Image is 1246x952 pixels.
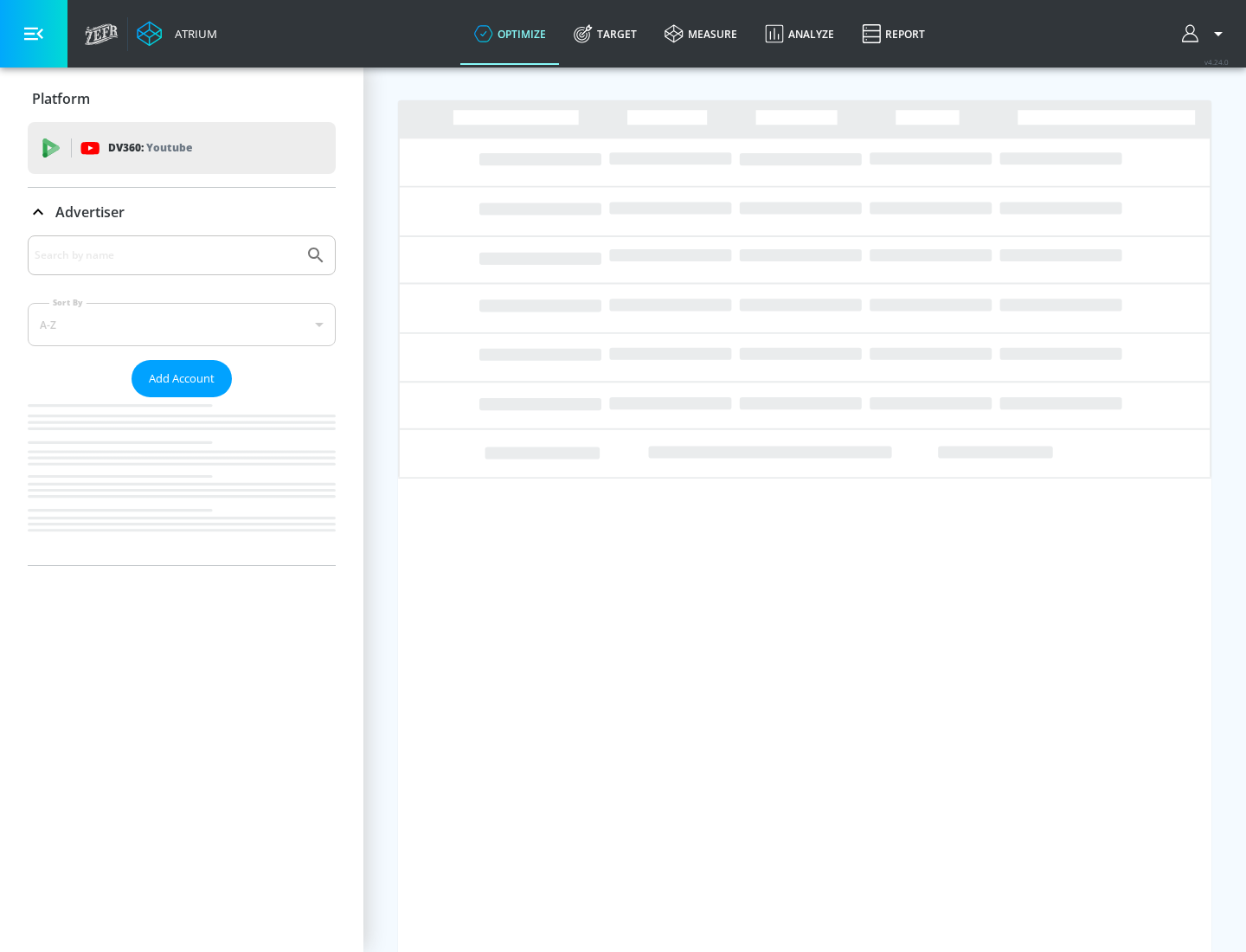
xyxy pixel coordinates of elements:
a: Report [848,3,939,65]
button: Add Account [132,360,232,397]
label: Sort By [49,297,87,308]
input: Search by name [35,244,297,267]
a: Atrium [137,21,217,47]
div: Platform [28,74,336,123]
a: optimize [460,3,560,65]
div: Advertiser [28,188,336,236]
span: Add Account [149,369,215,389]
div: Advertiser [28,235,336,565]
div: A-Z [28,303,336,346]
p: Youtube [146,138,192,157]
a: Analyze [751,3,848,65]
div: DV360: Youtube [28,122,336,174]
span: v 4.24.0 [1204,57,1229,67]
p: Advertiser [55,203,125,222]
p: Platform [32,89,90,108]
p: DV360: [108,138,192,158]
a: measure [651,3,751,65]
a: Target [560,3,651,65]
div: Atrium [168,26,217,42]
nav: list of Advertiser [28,397,336,565]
